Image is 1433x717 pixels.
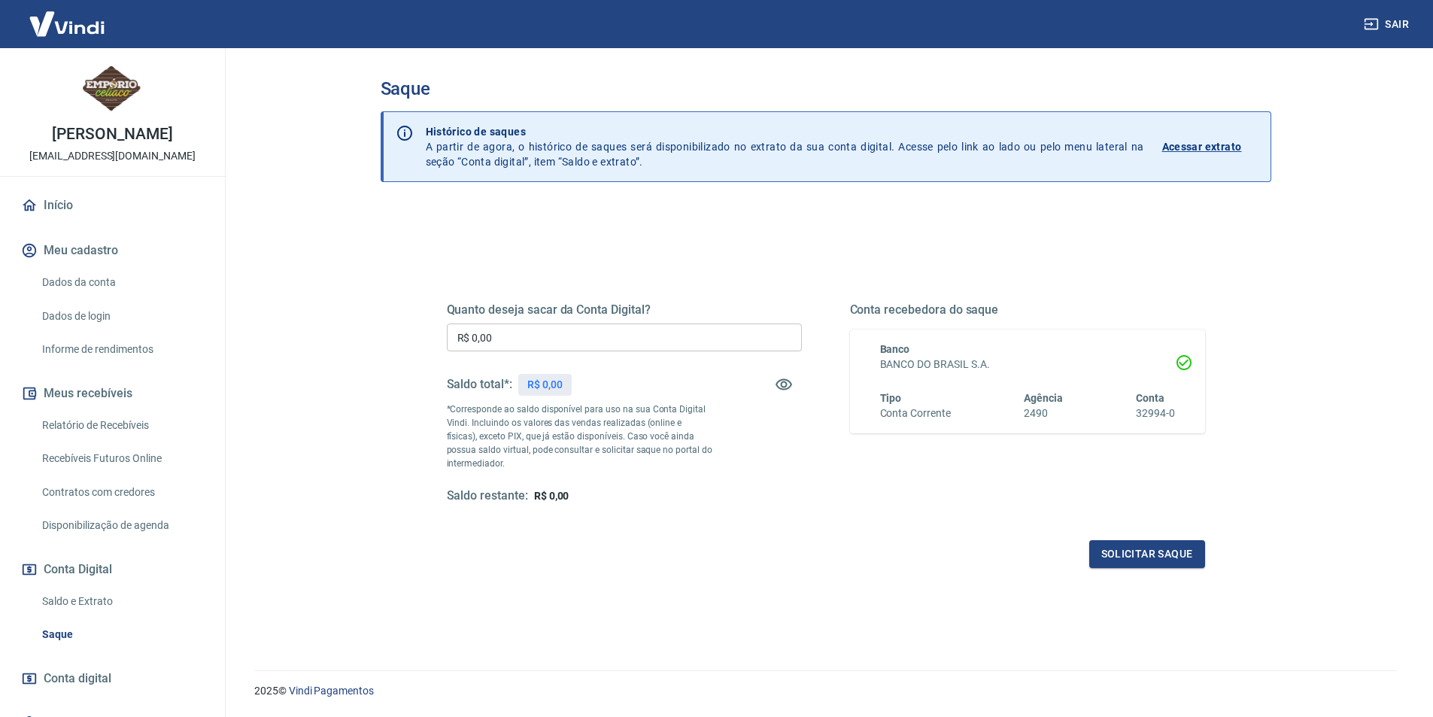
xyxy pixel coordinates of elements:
[36,586,207,617] a: Saldo e Extrato
[381,78,1271,99] h3: Saque
[880,357,1175,372] h6: BANCO DO BRASIL S.A.
[36,301,207,332] a: Dados de login
[36,477,207,508] a: Contratos com credores
[18,234,207,267] button: Meu cadastro
[1361,11,1415,38] button: Sair
[36,267,207,298] a: Dados da conta
[1024,392,1063,404] span: Agência
[1136,406,1175,421] h6: 32994-0
[850,302,1205,317] h5: Conta recebedora do saque
[289,685,374,697] a: Vindi Pagamentos
[1162,124,1258,169] a: Acessar extrato
[36,619,207,650] a: Saque
[83,60,143,120] img: eae1b824-ffa6-4ee7-94d4-82ae2b65a266.jpeg
[36,443,207,474] a: Recebíveis Futuros Online
[880,343,910,355] span: Banco
[447,488,528,504] h5: Saldo restante:
[36,510,207,541] a: Disponibilização de agenda
[18,1,116,47] img: Vindi
[44,668,111,689] span: Conta digital
[527,377,563,393] p: R$ 0,00
[426,124,1144,139] p: Histórico de saques
[426,124,1144,169] p: A partir de agora, o histórico de saques será disponibilizado no extrato da sua conta digital. Ac...
[447,302,802,317] h5: Quanto deseja sacar da Conta Digital?
[18,189,207,222] a: Início
[18,662,207,695] a: Conta digital
[254,683,1397,699] p: 2025 ©
[1089,540,1205,568] button: Solicitar saque
[36,334,207,365] a: Informe de rendimentos
[880,406,951,421] h6: Conta Corrente
[447,403,713,470] p: *Corresponde ao saldo disponível para uso na sua Conta Digital Vindi. Incluindo os valores das ve...
[36,410,207,441] a: Relatório de Recebíveis
[18,553,207,586] button: Conta Digital
[18,377,207,410] button: Meus recebíveis
[880,392,902,404] span: Tipo
[29,148,196,164] p: [EMAIL_ADDRESS][DOMAIN_NAME]
[52,126,172,142] p: [PERSON_NAME]
[447,377,512,392] h5: Saldo total*:
[1162,139,1242,154] p: Acessar extrato
[1024,406,1063,421] h6: 2490
[1136,392,1164,404] span: Conta
[534,490,569,502] span: R$ 0,00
